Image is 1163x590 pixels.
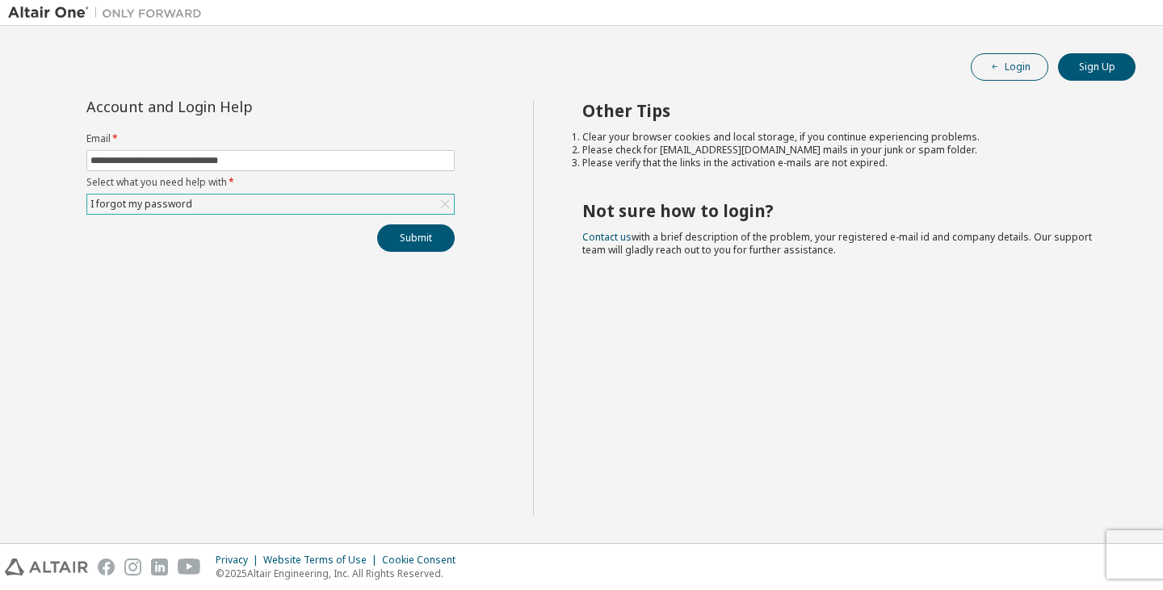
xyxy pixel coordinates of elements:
div: Privacy [216,554,263,567]
div: I forgot my password [88,195,195,213]
label: Email [86,132,455,145]
img: Altair One [8,5,210,21]
div: Website Terms of Use [263,554,382,567]
img: instagram.svg [124,559,141,575]
a: Contact us [582,230,632,244]
p: © 2025 Altair Engineering, Inc. All Rights Reserved. [216,567,465,580]
h2: Not sure how to login? [582,200,1107,221]
label: Select what you need help with [86,176,455,189]
li: Clear your browser cookies and local storage, if you continue experiencing problems. [582,131,1107,144]
img: youtube.svg [178,559,201,575]
li: Please check for [EMAIL_ADDRESS][DOMAIN_NAME] mails in your junk or spam folder. [582,144,1107,157]
button: Login [971,53,1048,81]
h2: Other Tips [582,100,1107,121]
span: with a brief description of the problem, your registered e-mail id and company details. Our suppo... [582,230,1092,257]
div: I forgot my password [87,195,454,214]
img: linkedin.svg [151,559,168,575]
div: Cookie Consent [382,554,465,567]
li: Please verify that the links in the activation e-mails are not expired. [582,157,1107,169]
img: facebook.svg [98,559,115,575]
button: Submit [377,224,455,252]
div: Account and Login Help [86,100,381,113]
button: Sign Up [1058,53,1136,81]
img: altair_logo.svg [5,559,88,575]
